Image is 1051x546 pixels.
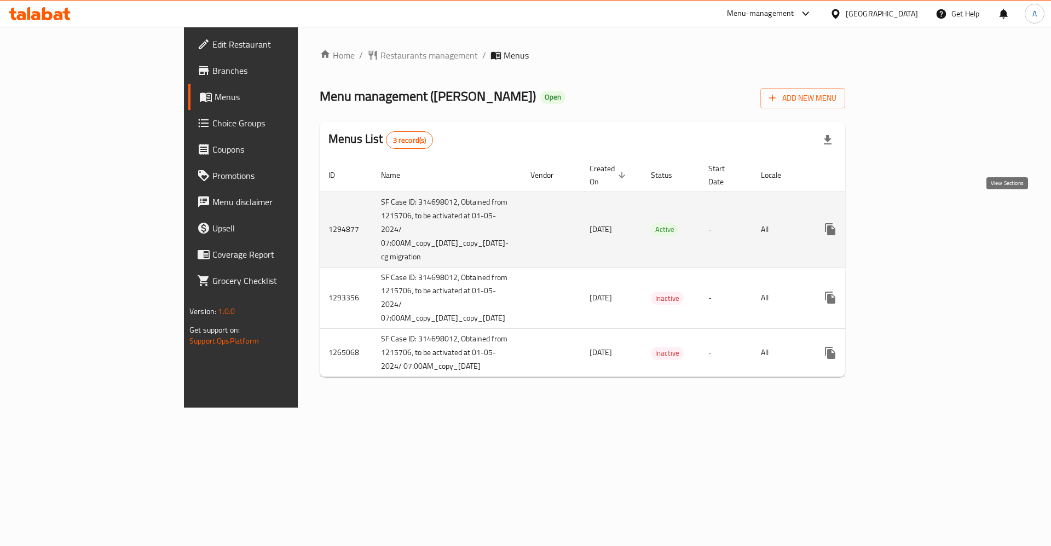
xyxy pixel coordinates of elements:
[212,222,351,235] span: Upsell
[651,223,679,236] span: Active
[590,291,612,305] span: [DATE]
[189,334,259,348] a: Support.OpsPlatform
[372,267,522,329] td: SF Case ID: 314698012, Obtained from 1215706, to be activated at 01-05-2024/ 07:00AM_copy_[DATE]_...
[752,267,809,329] td: All
[212,38,351,51] span: Edit Restaurant
[367,49,478,62] a: Restaurants management
[817,340,844,366] button: more
[651,292,684,305] span: Inactive
[752,191,809,267] td: All
[651,169,686,182] span: Status
[328,169,349,182] span: ID
[188,215,360,241] a: Upsell
[752,329,809,377] td: All
[188,241,360,268] a: Coverage Report
[212,248,351,261] span: Coverage Report
[590,222,612,236] span: [DATE]
[328,131,433,149] h2: Menus List
[386,135,433,146] span: 3 record(s)
[809,159,931,192] th: Actions
[188,136,360,162] a: Coupons
[817,284,844,311] button: more
[215,90,351,103] span: Menus
[188,31,360,57] a: Edit Restaurant
[815,127,841,153] div: Export file
[212,195,351,208] span: Menu disclaimer
[188,57,360,84] a: Branches
[188,84,360,110] a: Menus
[320,84,536,108] span: Menu management ( [PERSON_NAME] )
[844,340,870,366] button: Change Status
[359,49,363,62] li: /
[189,304,216,318] span: Version:
[1032,8,1037,20] span: A
[504,49,529,62] span: Menus
[700,329,752,377] td: -
[372,191,522,267] td: SF Case ID: 314698012, Obtained from 1215706, to be activated at 01-05-2024/ 07:00AM_copy_[DATE]_...
[760,88,845,108] button: Add New Menu
[189,323,240,337] span: Get support on:
[651,347,684,359] span: Inactive
[761,169,795,182] span: Locale
[188,110,360,136] a: Choice Groups
[530,169,568,182] span: Vendor
[212,117,351,130] span: Choice Groups
[188,162,360,189] a: Promotions
[846,8,918,20] div: [GEOGRAPHIC_DATA]
[380,49,478,62] span: Restaurants management
[212,143,351,156] span: Coupons
[188,268,360,294] a: Grocery Checklist
[590,162,629,188] span: Created On
[372,329,522,377] td: SF Case ID: 314698012, Obtained from 1215706, to be activated at 01-05-2024/ 07:00AM_copy_[DATE]
[320,159,931,377] table: enhanced table
[727,7,794,20] div: Menu-management
[320,49,845,62] nav: breadcrumb
[769,91,836,105] span: Add New Menu
[700,191,752,267] td: -
[540,91,565,104] div: Open
[540,92,565,102] span: Open
[482,49,486,62] li: /
[212,274,351,287] span: Grocery Checklist
[817,216,844,242] button: more
[212,64,351,77] span: Branches
[708,162,739,188] span: Start Date
[700,267,752,329] td: -
[212,169,351,182] span: Promotions
[188,189,360,215] a: Menu disclaimer
[386,131,434,149] div: Total records count
[218,304,235,318] span: 1.0.0
[381,169,414,182] span: Name
[590,345,612,359] span: [DATE]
